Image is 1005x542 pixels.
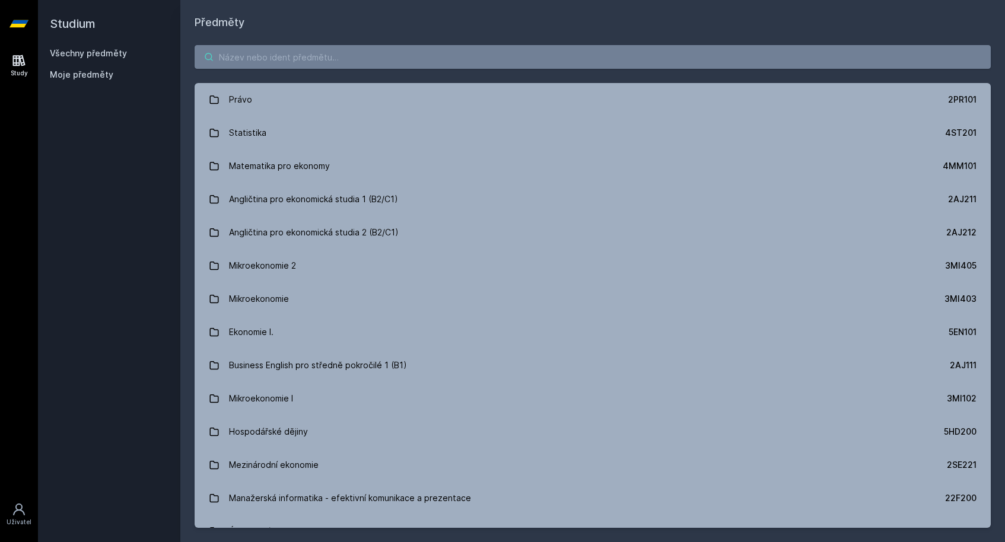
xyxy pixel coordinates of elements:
div: 22F200 [945,492,977,504]
div: Mikroekonomie [229,287,289,311]
div: Mezinárodní ekonomie [229,453,319,477]
div: Statistika [229,121,266,145]
div: 1FU201 [948,525,977,537]
div: 2PR101 [948,94,977,106]
div: Hospodářské dějiny [229,420,308,444]
div: Matematika pro ekonomy [229,154,330,178]
div: Business English pro středně pokročilé 1 (B1) [229,353,407,377]
a: Právo 2PR101 [195,83,991,116]
div: Právo [229,88,252,111]
div: 5EN101 [949,326,977,338]
div: 2AJ212 [946,227,977,238]
a: Hospodářské dějiny 5HD200 [195,415,991,448]
a: Mikroekonomie I 3MI102 [195,382,991,415]
div: 2AJ111 [950,359,977,371]
div: Uživatel [7,518,31,527]
div: Angličtina pro ekonomická studia 2 (B2/C1) [229,221,399,244]
div: Angličtina pro ekonomická studia 1 (B2/C1) [229,187,398,211]
div: Study [11,69,28,78]
div: 3MI102 [947,393,977,404]
a: Ekonomie I. 5EN101 [195,315,991,349]
a: Mikroekonomie 3MI403 [195,282,991,315]
div: 3MI405 [945,260,977,272]
a: Mikroekonomie 2 3MI405 [195,249,991,282]
h1: Předměty [195,14,991,31]
div: 4MM101 [943,160,977,172]
a: Angličtina pro ekonomická studia 2 (B2/C1) 2AJ212 [195,216,991,249]
a: Manažerská informatika - efektivní komunikace a prezentace 22F200 [195,482,991,515]
div: 4ST201 [945,127,977,139]
a: Všechny předměty [50,48,127,58]
div: 2SE221 [947,459,977,471]
div: Ekonomie I. [229,320,273,344]
div: 5HD200 [944,426,977,438]
a: Study [2,47,36,84]
div: 3MI403 [944,293,977,305]
a: Business English pro středně pokročilé 1 (B1) 2AJ111 [195,349,991,382]
a: Statistika 4ST201 [195,116,991,149]
a: Matematika pro ekonomy 4MM101 [195,149,991,183]
div: Manažerská informatika - efektivní komunikace a prezentace [229,486,471,510]
div: Mikroekonomie I [229,387,293,410]
span: Moje předměty [50,69,113,81]
div: Mikroekonomie 2 [229,254,296,278]
div: 2AJ211 [948,193,977,205]
a: Angličtina pro ekonomická studia 1 (B2/C1) 2AJ211 [195,183,991,216]
input: Název nebo ident předmětu… [195,45,991,69]
a: Uživatel [2,496,36,533]
a: Mezinárodní ekonomie 2SE221 [195,448,991,482]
